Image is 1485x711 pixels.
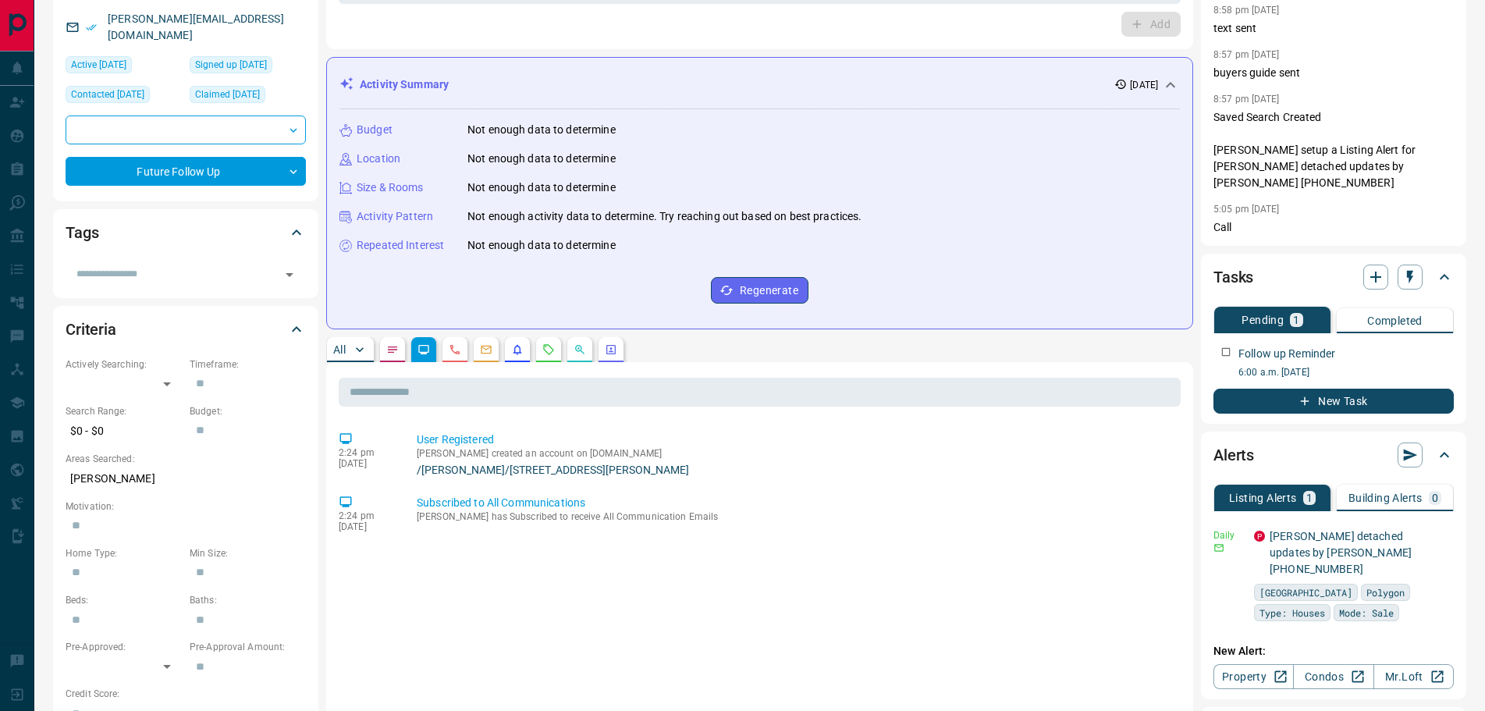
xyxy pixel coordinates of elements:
a: Condos [1293,664,1373,689]
p: Activity Pattern [357,208,433,225]
p: Not enough activity data to determine. Try reaching out based on best practices. [467,208,862,225]
div: Thu Jul 24 2025 [190,56,306,78]
div: Tasks [1213,258,1454,296]
p: 8:57 pm [DATE] [1213,94,1280,105]
div: Tags [66,214,306,251]
div: Sat Aug 02 2025 [66,56,182,78]
p: [PERSON_NAME] has Subscribed to receive All Communication Emails [417,511,1174,522]
p: 2:24 pm [339,510,393,521]
button: Regenerate [711,277,808,304]
p: Call [1213,219,1454,236]
a: [PERSON_NAME][EMAIL_ADDRESS][DOMAIN_NAME] [108,12,284,41]
a: Mr.Loft [1373,664,1454,689]
p: Completed [1367,315,1423,326]
svg: Calls [449,343,461,356]
div: Criteria [66,311,306,348]
p: Pre-Approval Amount: [190,640,306,654]
div: Thu Jul 24 2025 [190,86,306,108]
p: 6:00 a.m. [DATE] [1238,365,1454,379]
svg: Notes [386,343,399,356]
p: 0 [1432,492,1438,503]
svg: Email Verified [86,22,97,33]
p: Actively Searching: [66,357,182,371]
p: 2:24 pm [339,447,393,458]
p: Subscribed to All Communications [417,495,1174,511]
div: Activity Summary[DATE] [339,70,1180,99]
span: Polygon [1366,585,1405,600]
p: Saved Search Created [PERSON_NAME] setup a Listing Alert for [PERSON_NAME] detached updates by [P... [1213,109,1454,191]
svg: Agent Actions [605,343,617,356]
p: Not enough data to determine [467,180,616,196]
span: Mode: Sale [1339,605,1394,620]
h2: Alerts [1213,443,1254,467]
p: Search Range: [66,404,182,418]
p: 8:58 pm [DATE] [1213,5,1280,16]
h2: Criteria [66,317,116,342]
p: Daily [1213,528,1245,542]
p: Listing Alerts [1229,492,1297,503]
p: Areas Searched: [66,452,306,466]
h2: Tasks [1213,265,1253,290]
p: Activity Summary [360,76,449,93]
p: Repeated Interest [357,237,444,254]
span: Signed up [DATE] [195,57,267,73]
svg: Email [1213,542,1224,553]
p: User Registered [417,432,1174,448]
div: property.ca [1254,531,1265,542]
div: Thu Jul 24 2025 [66,86,182,108]
div: Alerts [1213,436,1454,474]
span: Type: Houses [1259,605,1325,620]
p: Credit Score: [66,687,306,701]
p: [PERSON_NAME] [66,466,306,492]
p: $0 - $0 [66,418,182,444]
p: [PERSON_NAME] created an account on [DOMAIN_NAME] [417,448,1174,459]
p: 8:57 pm [DATE] [1213,49,1280,60]
p: Building Alerts [1348,492,1423,503]
p: Pre-Approved: [66,640,182,654]
p: 1 [1293,315,1299,325]
svg: Listing Alerts [511,343,524,356]
span: Active [DATE] [71,57,126,73]
p: [DATE] [339,521,393,532]
p: [DATE] [1130,78,1158,92]
p: 5:05 pm [DATE] [1213,204,1280,215]
p: Min Size: [190,546,306,560]
p: Not enough data to determine [467,237,616,254]
p: [DATE] [339,458,393,469]
p: Motivation: [66,499,306,514]
p: 1 [1306,492,1313,503]
p: buyers guide sent [1213,65,1454,81]
p: text sent [1213,20,1454,37]
p: Pending [1242,315,1284,325]
button: Open [279,264,300,286]
p: Budget [357,122,393,138]
p: Not enough data to determine [467,122,616,138]
svg: Requests [542,343,555,356]
p: All [333,344,346,355]
a: /[PERSON_NAME]/[STREET_ADDRESS][PERSON_NAME] [417,464,1174,476]
svg: Opportunities [574,343,586,356]
svg: Lead Browsing Activity [417,343,430,356]
p: Timeframe: [190,357,306,371]
p: Size & Rooms [357,180,424,196]
span: [GEOGRAPHIC_DATA] [1259,585,1352,600]
p: Follow up Reminder [1238,346,1335,362]
p: Not enough data to determine [467,151,616,167]
span: Contacted [DATE] [71,87,144,102]
a: Property [1213,664,1294,689]
span: Claimed [DATE] [195,87,260,102]
h2: Tags [66,220,98,245]
svg: Emails [480,343,492,356]
p: Home Type: [66,546,182,560]
a: [PERSON_NAME] detached updates by [PERSON_NAME] [PHONE_NUMBER] [1270,530,1412,575]
button: New Task [1213,389,1454,414]
p: Baths: [190,593,306,607]
p: Budget: [190,404,306,418]
p: Beds: [66,593,182,607]
p: Location [357,151,400,167]
p: New Alert: [1213,643,1454,659]
div: Future Follow Up [66,157,306,186]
